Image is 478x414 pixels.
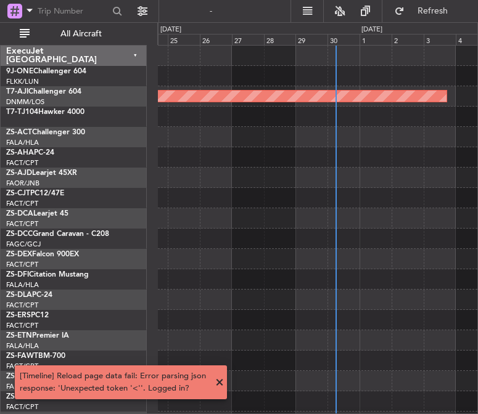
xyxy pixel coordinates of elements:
a: 9J-ONEChallenger 604 [6,68,86,75]
a: ZS-DLAPC-24 [6,291,52,299]
a: ZS-ERSPC12 [6,312,49,319]
div: [DATE] [160,25,181,35]
span: All Aircraft [32,30,130,38]
a: ZS-DCCGrand Caravan - C208 [6,230,109,238]
div: 3 [424,34,456,45]
span: ZS-DLA [6,291,32,299]
a: T7-AJIChallenger 604 [6,88,81,95]
span: T7-TJ104 [6,108,38,116]
a: FACT/CPT [6,219,38,229]
a: ZS-CJTPC12/47E [6,190,64,197]
span: ZS-ERS [6,312,31,319]
span: ZS-DEX [6,251,32,258]
span: ZS-AJD [6,169,32,177]
a: ZS-ETNPremier IA [6,332,69,339]
div: 25 [168,34,200,45]
span: ZS-DCA [6,210,33,217]
a: FACT/CPT [6,158,38,168]
a: FALA/HLA [6,138,39,147]
a: ZS-AHAPC-24 [6,149,54,156]
a: DNMM/LOS [6,97,44,107]
a: FAGC/GCJ [6,240,41,249]
button: Refresh [389,1,463,21]
span: ZS-DCC [6,230,33,238]
div: 2 [392,34,424,45]
a: FACT/CPT [6,199,38,208]
a: FACT/CPT [6,260,38,269]
a: FACT/CPT [6,301,38,310]
div: 28 [264,34,296,45]
a: FAOR/JNB [6,179,39,188]
span: ZS-ACT [6,129,32,136]
a: ZS-DFICitation Mustang [6,271,89,278]
div: [DATE] [361,25,382,35]
span: ZS-ETN [6,332,32,339]
a: FLKK/LUN [6,77,39,86]
a: T7-TJ104Hawker 4000 [6,108,84,116]
a: ZS-DCALearjet 45 [6,210,68,217]
div: 26 [200,34,232,45]
a: FALA/HLA [6,280,39,290]
span: ZS-CJT [6,190,30,197]
a: FACT/CPT [6,321,38,330]
div: 1 [360,34,392,45]
span: ZS-AHA [6,149,34,156]
div: 29 [295,34,328,45]
div: 30 [328,34,360,45]
span: Refresh [407,7,459,15]
span: ZS-DFI [6,271,29,278]
a: ZS-DEXFalcon 900EX [6,251,79,258]
a: FALA/HLA [6,341,39,351]
input: Trip Number [38,2,109,20]
button: All Aircraft [14,24,134,44]
span: 9J-ONE [6,68,33,75]
a: ZS-ACTChallenger 300 [6,129,85,136]
div: [Timeline] Reload page data fail: Error parsing json response: 'Unexpected token '<''. Logged in? [20,370,208,394]
span: T7-AJI [6,88,28,95]
a: ZS-AJDLearjet 45XR [6,169,77,177]
div: 27 [232,34,264,45]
